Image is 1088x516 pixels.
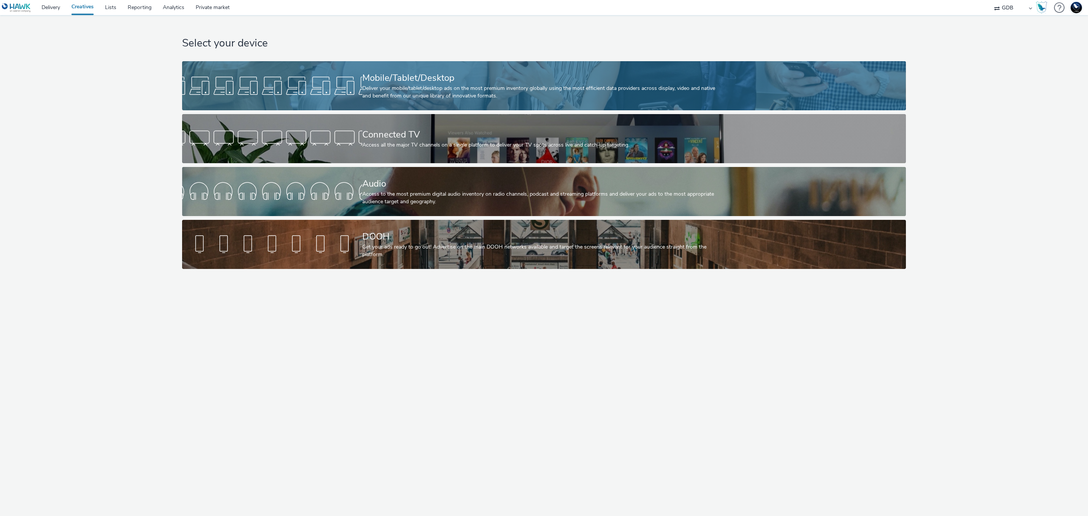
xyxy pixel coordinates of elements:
[362,243,723,259] div: Get your ads ready to go out! Advertise on the main DOOH networks available and target the screen...
[2,3,31,12] img: undefined Logo
[1071,2,1082,13] img: Support Hawk
[362,71,723,85] div: Mobile/Tablet/Desktop
[182,167,906,216] a: AudioAccess to the most premium digital audio inventory on radio channels, podcast and streaming ...
[362,190,723,206] div: Access to the most premium digital audio inventory on radio channels, podcast and streaming platf...
[362,230,723,243] div: DOOH
[182,61,906,110] a: Mobile/Tablet/DesktopDeliver your mobile/tablet/desktop ads on the most premium inventory globall...
[362,141,723,149] div: Access all the major TV channels on a single platform to deliver your TV spots across live and ca...
[182,220,906,269] a: DOOHGet your ads ready to go out! Advertise on the main DOOH networks available and target the sc...
[362,128,723,141] div: Connected TV
[182,36,906,51] h1: Select your device
[362,85,723,100] div: Deliver your mobile/tablet/desktop ads on the most premium inventory globally using the most effi...
[182,114,906,163] a: Connected TVAccess all the major TV channels on a single platform to deliver your TV spots across...
[1036,2,1050,14] a: Hawk Academy
[1036,2,1047,14] img: Hawk Academy
[362,177,723,190] div: Audio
